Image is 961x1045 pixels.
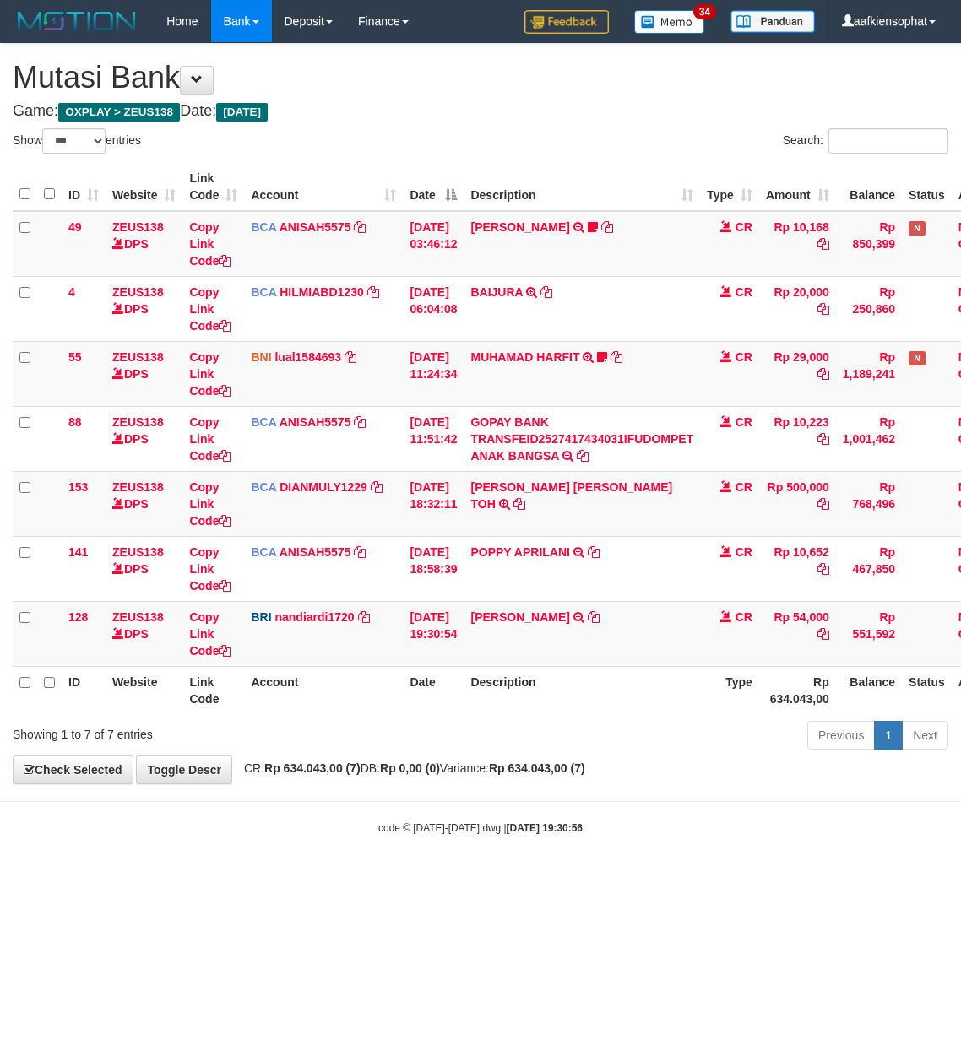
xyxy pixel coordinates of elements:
[524,10,609,34] img: Feedback.jpg
[13,719,388,743] div: Showing 1 to 7 of 7 entries
[106,536,182,601] td: DPS
[68,610,88,624] span: 128
[464,163,700,211] th: Description: activate to sort column ascending
[354,415,366,429] a: Copy ANISAH5575 to clipboard
[470,285,523,299] a: BAIJURA
[470,545,569,559] a: POPPY APRILANI
[378,822,583,834] small: code © [DATE]-[DATE] dwg |
[189,480,231,528] a: Copy Link Code
[280,415,351,429] a: ANISAH5575
[634,10,705,34] img: Button%20Memo.svg
[106,601,182,666] td: DPS
[470,350,579,364] a: MUHAMAD HARFIT
[817,432,829,446] a: Copy Rp 10,223 to clipboard
[182,666,244,714] th: Link Code
[601,220,613,234] a: Copy INA PAUJANAH to clipboard
[244,666,403,714] th: Account
[759,341,836,406] td: Rp 29,000
[106,211,182,277] td: DPS
[68,350,82,364] span: 55
[470,610,569,624] a: [PERSON_NAME]
[736,545,752,559] span: CR
[700,163,759,211] th: Type: activate to sort column ascending
[807,721,875,750] a: Previous
[836,601,902,666] td: Rp 551,592
[874,721,903,750] a: 1
[106,406,182,471] td: DPS
[112,480,164,494] a: ZEUS138
[189,415,231,463] a: Copy Link Code
[136,755,232,784] a: Toggle Descr
[13,61,948,95] h1: Mutasi Bank
[588,545,600,559] a: Copy POPPY APRILANI to clipboard
[354,220,366,234] a: Copy ANISAH5575 to clipboard
[189,220,231,268] a: Copy Link Code
[251,415,276,429] span: BCA
[62,666,106,714] th: ID
[251,350,271,364] span: BNI
[236,761,585,775] span: CR: DB: Variance:
[759,211,836,277] td: Rp 10,168
[68,480,88,494] span: 153
[470,220,569,234] a: [PERSON_NAME]
[736,350,752,364] span: CR
[836,341,902,406] td: Rp 1,189,241
[403,211,464,277] td: [DATE] 03:46:12
[464,666,700,714] th: Description
[759,536,836,601] td: Rp 10,652
[106,276,182,341] td: DPS
[836,471,902,536] td: Rp 768,496
[189,285,231,333] a: Copy Link Code
[112,350,164,364] a: ZEUS138
[112,285,164,299] a: ZEUS138
[902,721,948,750] a: Next
[251,285,276,299] span: BCA
[216,103,268,122] span: [DATE]
[280,220,351,234] a: ANISAH5575
[358,610,370,624] a: Copy nandiardi1720 to clipboard
[759,666,836,714] th: Rp 634.043,00
[817,497,829,511] a: Copy Rp 500,000 to clipboard
[909,351,926,365] span: Has Note
[68,415,82,429] span: 88
[189,610,231,658] a: Copy Link Code
[280,545,351,559] a: ANISAH5575
[828,128,948,154] input: Search:
[13,128,141,154] label: Show entries
[817,562,829,576] a: Copy Rp 10,652 to clipboard
[354,545,366,559] a: Copy ANISAH5575 to clipboard
[730,10,815,33] img: panduan.png
[367,285,379,299] a: Copy HILMIABD1230 to clipboard
[264,761,361,775] strong: Rp 634.043,00 (7)
[280,285,364,299] a: HILMIABD1230
[380,761,440,775] strong: Rp 0,00 (0)
[783,128,948,154] label: Search:
[345,350,356,364] a: Copy lual1584693 to clipboard
[577,449,589,463] a: Copy GOPAY BANK TRANSFEID2527417434031IFUDOMPET ANAK BANGSA to clipboard
[513,497,525,511] a: Copy CARINA OCTAVIA TOH to clipboard
[736,220,752,234] span: CR
[106,666,182,714] th: Website
[106,471,182,536] td: DPS
[42,128,106,154] select: Showentries
[403,163,464,211] th: Date: activate to sort column descending
[759,406,836,471] td: Rp 10,223
[13,755,133,784] a: Check Selected
[817,367,829,381] a: Copy Rp 29,000 to clipboard
[182,163,244,211] th: Link Code: activate to sort column ascending
[189,350,231,398] a: Copy Link Code
[403,471,464,536] td: [DATE] 18:32:11
[836,666,902,714] th: Balance
[700,666,759,714] th: Type
[470,415,693,463] a: GOPAY BANK TRANSFEID2527417434031IFUDOMPET ANAK BANGSA
[189,545,231,593] a: Copy Link Code
[403,276,464,341] td: [DATE] 06:04:08
[759,163,836,211] th: Amount: activate to sort column ascending
[736,480,752,494] span: CR
[403,666,464,714] th: Date
[58,103,180,122] span: OXPLAY > ZEUS138
[836,163,902,211] th: Balance
[759,471,836,536] td: Rp 500,000
[280,480,367,494] a: DIANMULY1229
[736,610,752,624] span: CR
